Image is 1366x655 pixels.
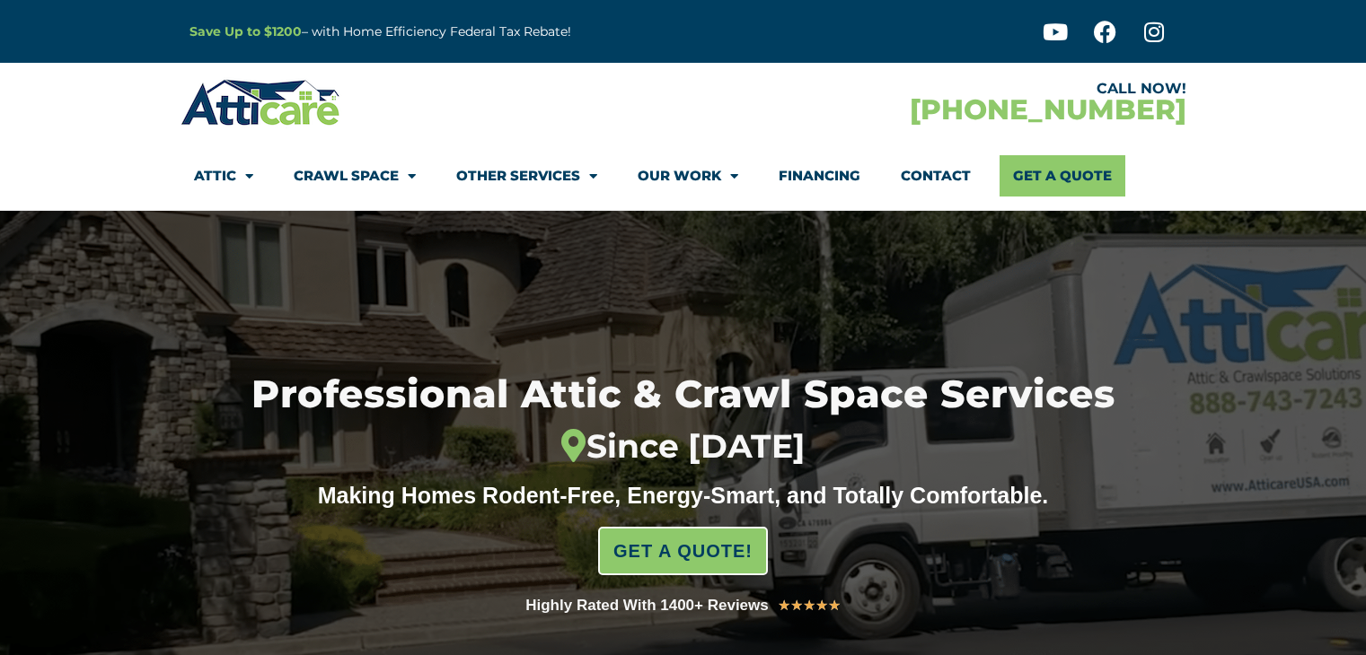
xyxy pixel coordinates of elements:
[778,594,841,617] div: 5/5
[803,594,815,617] i: ★
[1000,155,1125,196] a: Get A Quote
[163,428,1203,467] div: Since [DATE]
[194,155,1173,196] nav: Menu
[790,594,803,617] i: ★
[189,23,302,39] a: Save Up to $1200
[613,533,753,569] span: GET A QUOTE!
[815,594,828,617] i: ★
[779,155,860,196] a: Financing
[778,594,790,617] i: ★
[638,155,738,196] a: Our Work
[456,155,597,196] a: Other Services
[828,594,841,617] i: ★
[683,82,1186,96] div: CALL NOW!
[598,527,768,575] a: GET A QUOTE!
[525,593,769,618] div: Highly Rated With 1400+ Reviews
[901,155,971,196] a: Contact
[194,155,253,196] a: Attic
[294,155,416,196] a: Crawl Space
[189,22,771,42] p: – with Home Efficiency Federal Tax Rebate!
[163,375,1203,467] h1: Professional Attic & Crawl Space Services
[284,482,1083,509] div: Making Homes Rodent-Free, Energy-Smart, and Totally Comfortable.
